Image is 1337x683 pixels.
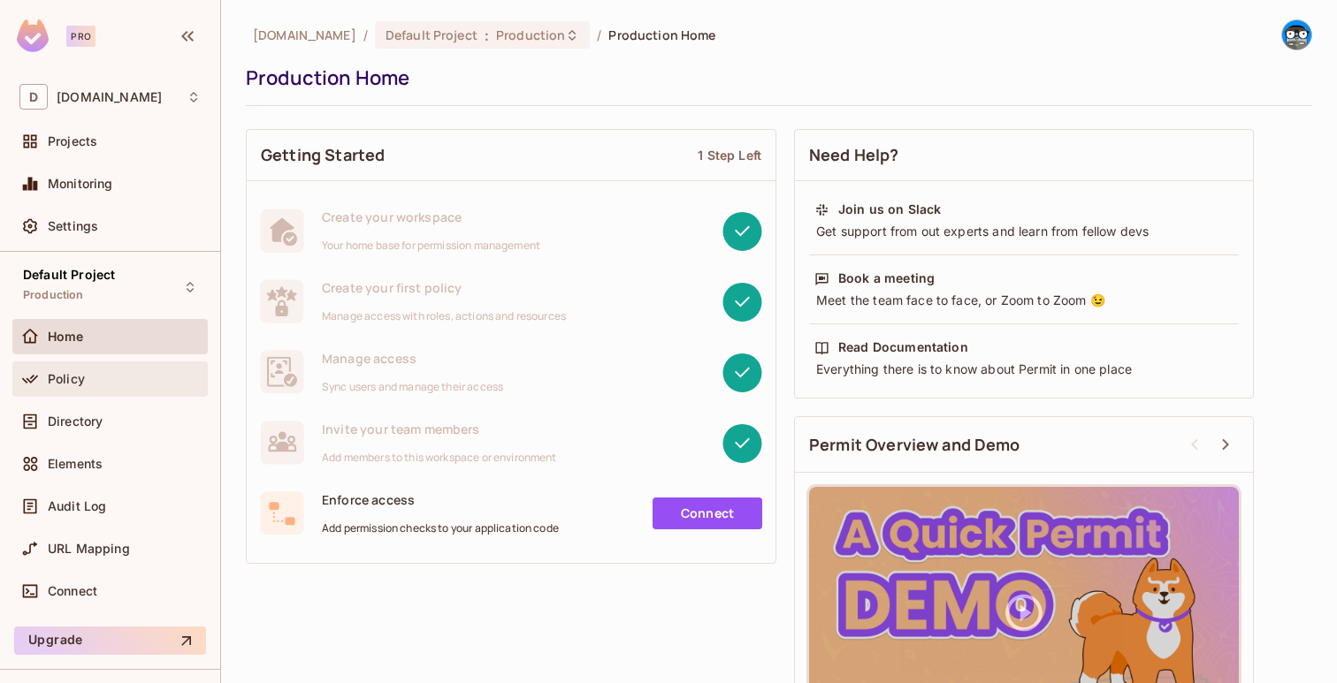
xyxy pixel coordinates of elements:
span: Policy [48,372,85,386]
img: Diego Lora [1282,20,1311,49]
span: Create your first policy [322,279,566,296]
div: 1 Step Left [698,147,761,163]
span: Need Help? [809,144,899,166]
span: Audit Log [48,499,106,513]
span: Directory [48,414,103,429]
div: Read Documentation [838,338,968,356]
li: / [597,27,601,43]
span: Enforce access [322,491,559,508]
span: : [484,28,490,42]
button: Upgrade [14,626,206,655]
span: Sync users and manage their access [322,380,503,394]
span: Add members to this workspace or environment [322,451,557,465]
span: Add permission checks to your application code [322,521,559,535]
img: SReyMgAAAABJRU5ErkJggg== [17,19,49,52]
span: Home [48,330,84,344]
span: Getting Started [261,144,385,166]
div: Get support from out experts and learn from fellow devs [814,223,1234,240]
span: Your home base for permission management [322,239,540,253]
span: Elements [48,457,103,471]
span: Manage access [322,350,503,367]
span: URL Mapping [48,542,130,556]
span: Monitoring [48,177,113,191]
div: Meet the team face to face, or Zoom to Zoom 😉 [814,292,1234,309]
div: Pro [66,26,95,47]
span: Connect [48,584,97,598]
a: Connect [653,497,762,529]
span: Workspace: deuna.com [57,90,162,104]
div: Book a meeting [838,269,935,287]
div: Everything there is to know about Permit in one place [814,360,1234,378]
span: Manage access with roles, actions and resources [322,309,566,323]
span: Invite your team members [322,421,557,437]
div: Join us on Slack [838,201,941,218]
span: Create your workspace [322,209,540,225]
li: / [363,27,368,43]
span: Production [496,27,565,43]
span: D [19,84,48,110]
span: Default Project [386,27,477,43]
span: Permit Overview and Demo [809,434,1020,456]
span: the active workspace [253,27,356,43]
div: Production Home [246,65,1303,91]
span: Production Home [608,27,715,43]
span: Production [23,288,84,302]
span: Projects [48,134,97,148]
span: Default Project [23,268,115,282]
span: Settings [48,219,98,233]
